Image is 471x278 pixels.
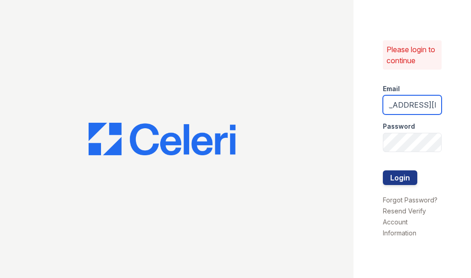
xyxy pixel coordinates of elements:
[383,170,417,185] button: Login
[387,44,438,66] p: Please login to continue
[383,196,437,204] a: Forgot Password?
[383,207,426,237] a: Resend Verify Account Information
[89,123,235,156] img: CE_Logo_Blue-a8612792a0a2168367f1c8372b55b34899dd931a85d93a1a3d3e32e68fde9ad4.png
[383,122,415,131] label: Password
[383,84,400,93] label: Email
